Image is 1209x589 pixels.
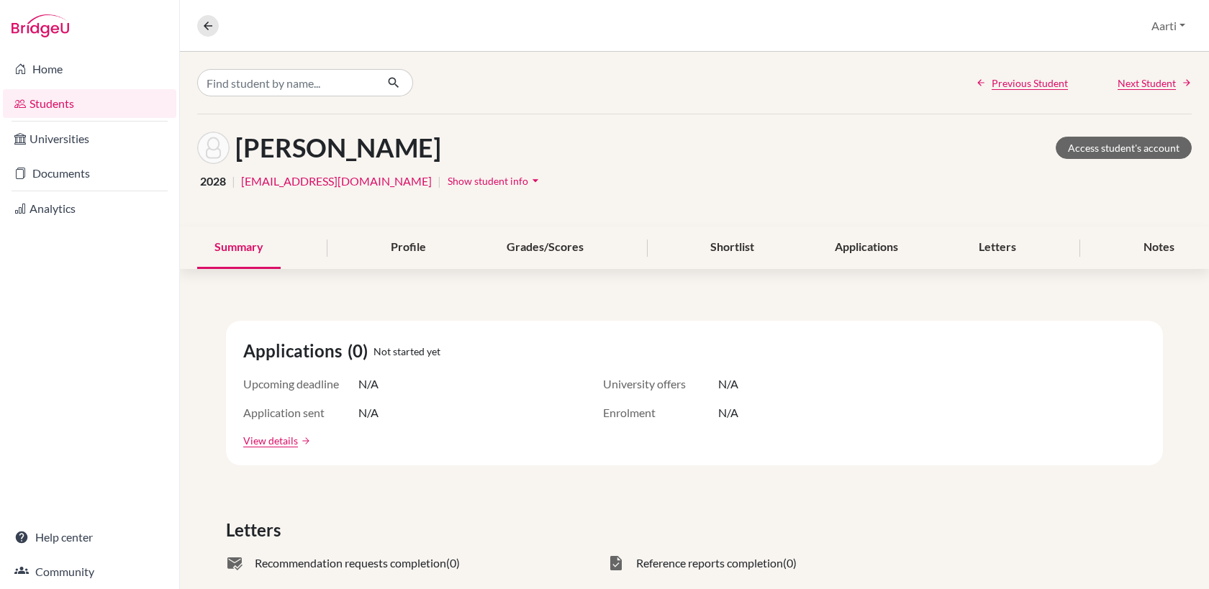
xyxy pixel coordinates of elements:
[3,89,176,118] a: Students
[243,338,348,364] span: Applications
[197,227,281,269] div: Summary
[197,69,376,96] input: Find student by name...
[448,175,528,187] span: Show student info
[373,344,440,359] span: Not started yet
[693,227,771,269] div: Shortlist
[961,227,1033,269] div: Letters
[226,554,243,572] span: mark_email_read
[3,159,176,188] a: Documents
[226,517,286,543] span: Letters
[197,132,230,164] img: Selim Yoshioka's avatar
[528,173,543,188] i: arrow_drop_down
[1118,76,1192,91] a: Next Student
[1118,76,1176,91] span: Next Student
[255,554,446,572] span: Recommendation requests completion
[447,170,543,192] button: Show student infoarrow_drop_down
[200,173,226,190] span: 2028
[241,173,432,190] a: [EMAIL_ADDRESS][DOMAIN_NAME]
[718,375,738,393] span: N/A
[438,173,441,190] span: |
[976,76,1068,91] a: Previous Student
[243,404,358,421] span: Application sent
[12,14,69,37] img: Bridge-U
[718,404,738,421] span: N/A
[603,404,718,421] span: Enrolment
[358,375,379,393] span: N/A
[243,375,358,393] span: Upcoming deadline
[489,227,601,269] div: Grades/Scores
[232,173,235,190] span: |
[3,523,176,552] a: Help center
[373,227,443,269] div: Profile
[603,375,718,393] span: University offers
[3,194,176,223] a: Analytics
[358,404,379,421] span: N/A
[348,338,373,364] span: (0)
[636,554,783,572] span: Reference reports completion
[3,55,176,83] a: Home
[992,76,1068,91] span: Previous Student
[3,124,176,153] a: Universities
[783,554,797,572] span: (0)
[3,557,176,586] a: Community
[1056,137,1192,159] a: Access student's account
[1145,12,1192,40] button: Aarti
[607,554,625,572] span: task
[446,554,460,572] span: (0)
[298,436,311,446] a: arrow_forward
[243,433,298,448] a: View details
[235,132,441,163] h1: [PERSON_NAME]
[818,227,915,269] div: Applications
[1126,227,1192,269] div: Notes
